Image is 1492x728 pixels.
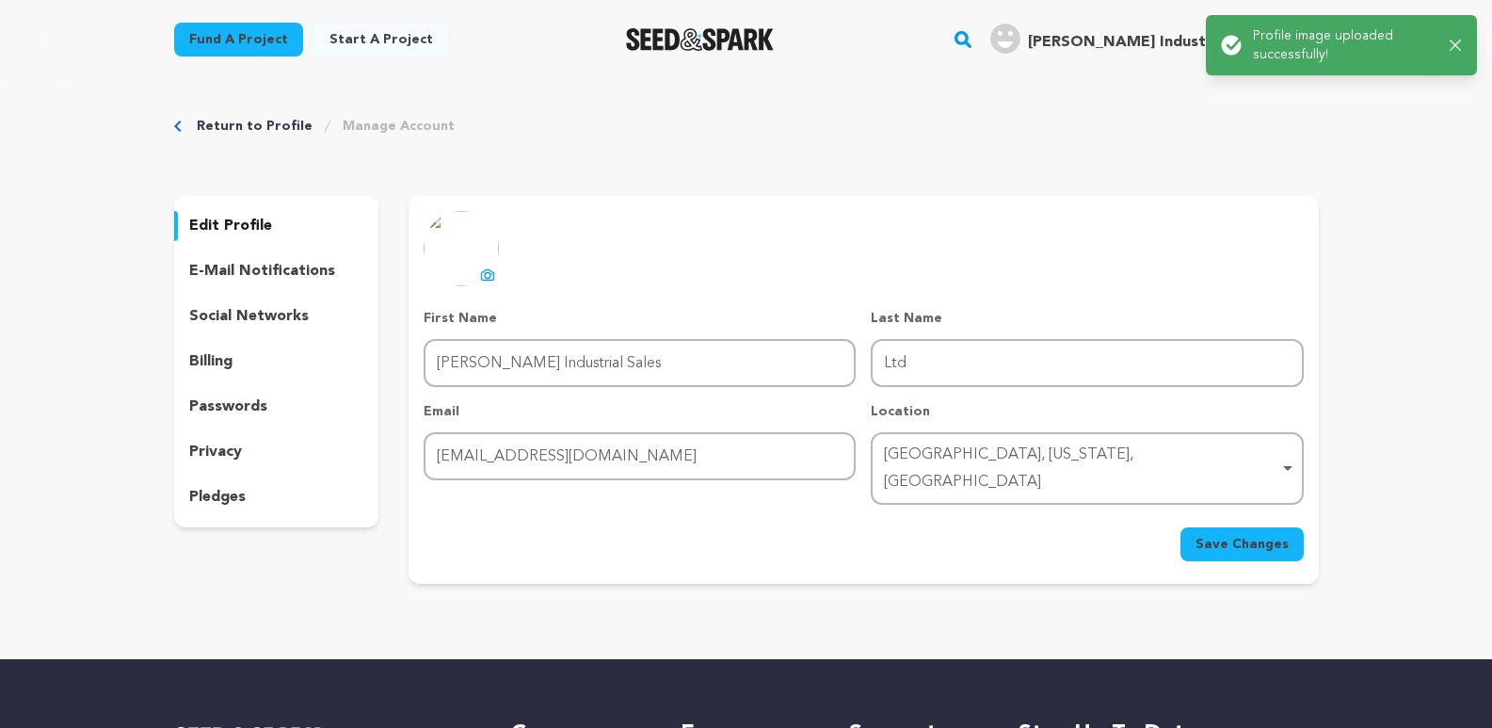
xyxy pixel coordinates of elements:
[987,20,1318,59] span: Roy Turk Industrial Sales L.'s Profile
[314,23,448,57] a: Start a project
[189,215,272,237] p: edit profile
[189,441,242,463] p: privacy
[197,117,313,136] a: Return to Profile
[990,24,1020,54] img: user.png
[174,301,379,332] button: social networks
[174,437,379,467] button: privacy
[424,309,856,328] p: First Name
[990,24,1288,54] div: Roy Turk Industrial Sales L.'s Profile
[987,20,1318,54] a: Roy Turk Industrial Sales L.'s Profile
[174,211,379,241] button: edit profile
[424,339,856,387] input: First Name
[1180,527,1304,561] button: Save Changes
[626,28,774,51] a: Seed&Spark Homepage
[884,442,1278,496] div: [GEOGRAPHIC_DATA], [US_STATE], [GEOGRAPHIC_DATA]
[189,260,335,283] p: e-mail notifications
[871,309,1303,328] p: Last Name
[174,347,379,377] button: billing
[174,392,379,422] button: passwords
[174,23,303,57] a: Fund a project
[189,305,309,328] p: social networks
[424,402,856,421] p: Email
[189,350,233,373] p: billing
[174,256,379,286] button: e-mail notifications
[1195,535,1289,554] span: Save Changes
[189,486,246,509] p: pledges
[626,28,774,51] img: Seed&Spark Logo Dark Mode
[871,339,1303,387] input: Last Name
[871,402,1303,421] p: Location
[343,117,455,136] a: Manage Account
[174,117,1319,136] div: Breadcrumb
[174,482,379,512] button: pledges
[424,432,856,480] input: Email
[1028,35,1288,50] span: [PERSON_NAME] Industrial Sales L.
[1253,26,1435,64] p: Profile image uploaded successfully!
[189,396,267,418] p: passwords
